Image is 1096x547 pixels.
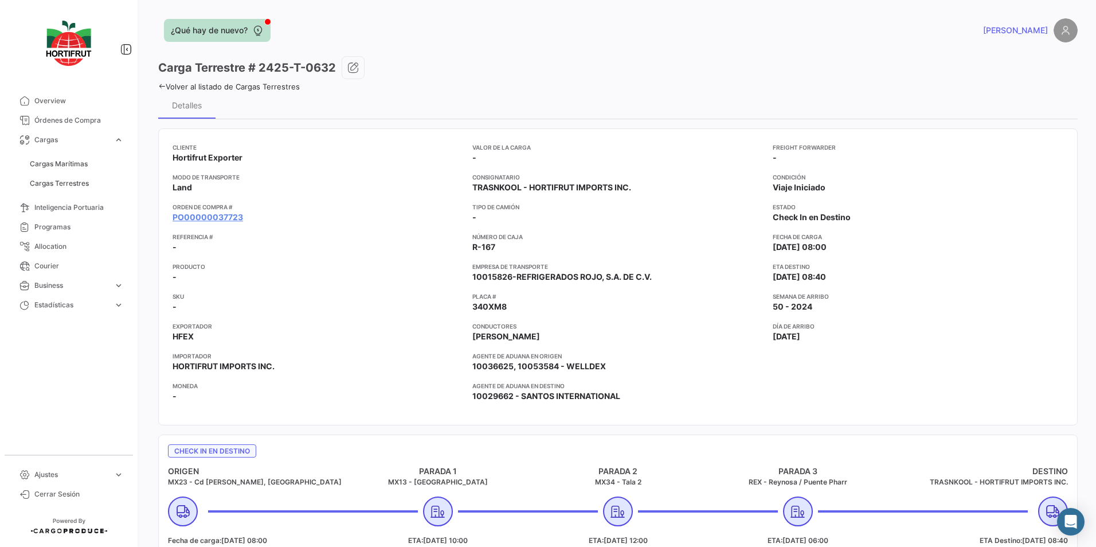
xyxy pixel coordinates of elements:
app-card-info-title: Empresa de Transporte [472,262,763,271]
a: Órdenes de Compra [9,111,128,130]
span: Land [173,182,192,193]
h4: PARADA 2 [528,466,708,477]
app-card-info-title: Cliente [173,143,463,152]
a: Cargas Marítimas [25,155,128,173]
h5: REX - Reynosa / Puente Pharr [708,477,888,487]
a: Courier [9,256,128,276]
a: PO00000037723 [173,212,243,223]
span: Cargas Terrestres [30,178,89,189]
span: expand_more [113,470,124,480]
app-card-info-title: Placa # [472,292,763,301]
h4: PARADA 1 [348,466,528,477]
span: HORTIFRUT IMPORTS INC. [173,361,275,372]
h5: MX13 - [GEOGRAPHIC_DATA] [348,477,528,487]
span: - [173,241,177,253]
a: Programas [9,217,128,237]
app-card-info-title: Consignatario [472,173,763,182]
span: Ajustes [34,470,109,480]
h5: ETA: [528,536,708,546]
span: Hortifrut Exporter [173,152,242,163]
span: Business [34,280,109,291]
span: - [173,390,177,402]
h4: DESTINO [888,466,1068,477]
app-card-info-title: Tipo de Camión [472,202,763,212]
span: [PERSON_NAME] [472,331,540,342]
span: Check In en Destino [168,444,256,458]
span: [DATE] 06:00 [782,536,828,545]
span: [DATE] 08:00 [221,536,267,545]
app-card-info-title: Orden de Compra # [173,202,463,212]
span: 10036625, 10053584 - WELLDEX [472,361,606,372]
span: expand_more [113,135,124,145]
app-card-info-title: Día de Arribo [773,322,1063,331]
h5: ETA: [708,536,888,546]
span: expand_more [113,280,124,291]
span: 50 - 2024 [773,301,812,312]
h3: Carga Terrestre # 2425-T-0632 [158,60,336,76]
app-card-info-title: Agente de Aduana en Origen [472,351,763,361]
a: Volver al listado de Cargas Terrestres [158,82,300,91]
img: placeholder-user.png [1054,18,1078,42]
app-card-info-title: Importador [173,351,463,361]
span: - [773,152,777,163]
app-card-info-title: ETA Destino [773,262,1063,271]
a: Cargas Terrestres [25,175,128,192]
button: ¿Qué hay de nuevo? [164,19,271,42]
span: [DATE] 08:00 [773,241,827,253]
span: Cargas Marítimas [30,159,88,169]
app-card-info-title: Condición [773,173,1063,182]
app-card-info-title: Exportador [173,322,463,331]
h4: ORIGEN [168,466,348,477]
span: expand_more [113,300,124,310]
h5: ETA Destino: [888,536,1068,546]
app-card-info-title: Conductores [472,322,763,331]
h4: PARADA 3 [708,466,888,477]
a: Inteligencia Portuaria [9,198,128,217]
span: Inteligencia Portuaria [34,202,124,213]
span: Órdenes de Compra [34,115,124,126]
app-card-info-title: SKU [173,292,463,301]
app-card-info-title: Agente de Aduana en Destino [472,381,763,390]
span: TRASNKOOL - HORTIFRUT IMPORTS INC. [472,182,631,193]
span: Courier [34,261,124,271]
div: Abrir Intercom Messenger [1057,508,1085,536]
app-card-info-title: Freight Forwarder [773,143,1063,152]
span: 340XM8 [472,301,507,312]
span: [DATE] 12:00 [604,536,648,545]
app-card-info-title: Número de Caja [472,232,763,241]
span: Check In en Destino [773,212,851,223]
span: Cerrar Sesión [34,489,124,499]
div: Detalles [172,100,202,110]
span: Programas [34,222,124,232]
span: [DATE] 10:00 [423,536,468,545]
h5: ETA: [348,536,528,546]
span: - [472,212,476,223]
span: [PERSON_NAME] [983,25,1048,36]
span: Allocation [34,241,124,252]
span: - [173,271,177,283]
span: [DATE] 08:40 [1022,536,1068,545]
app-card-info-title: Valor de la Carga [472,143,763,152]
span: Viaje Iniciado [773,182,825,193]
span: 10015826-REFRIGERADOS ROJO, S.A. DE C.V. [472,271,652,283]
span: [DATE] 08:40 [773,271,826,283]
span: 10029662 - SANTOS INTERNATIONAL [472,390,620,402]
span: [DATE] [773,331,800,342]
app-card-info-title: Modo de Transporte [173,173,463,182]
span: R-167 [472,241,495,253]
span: Overview [34,96,124,106]
a: Overview [9,91,128,111]
span: ¿Qué hay de nuevo? [171,25,248,36]
h5: MX23 - Cd [PERSON_NAME], [GEOGRAPHIC_DATA] [168,477,348,487]
app-card-info-title: Producto [173,262,463,271]
img: logo-hortifrut.svg [40,14,97,73]
app-card-info-title: Semana de Arribo [773,292,1063,301]
app-card-info-title: Estado [773,202,1063,212]
span: - [472,152,476,163]
app-card-info-title: Moneda [173,381,463,390]
app-card-info-title: Referencia # [173,232,463,241]
span: HFEX [173,331,194,342]
app-card-info-title: Fecha de carga [773,232,1063,241]
span: Estadísticas [34,300,109,310]
a: Allocation [9,237,128,256]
